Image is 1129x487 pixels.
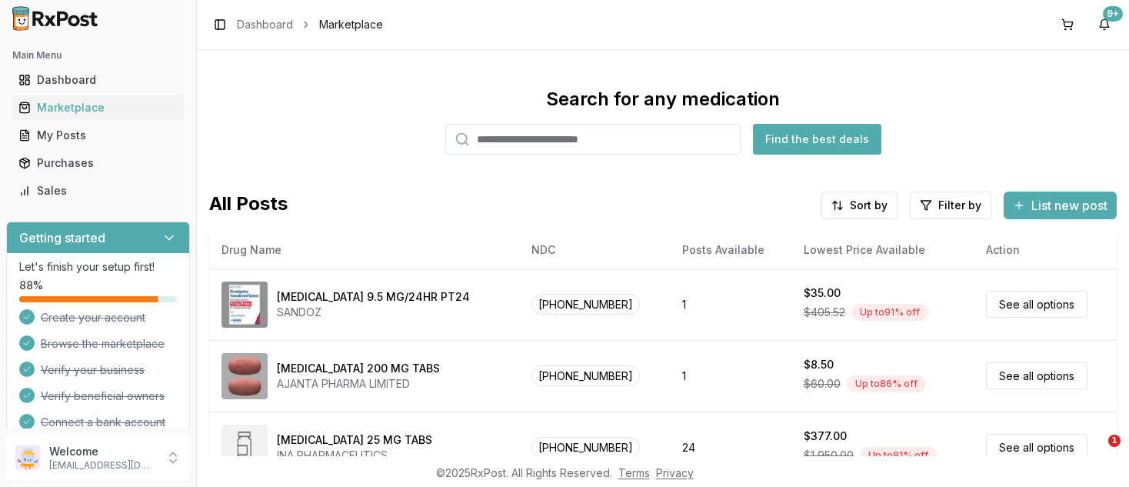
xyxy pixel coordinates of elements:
a: My Posts [12,122,184,149]
span: Browse the marketplace [41,336,165,352]
button: Find the best deals [753,124,881,155]
span: Marketplace [319,17,383,32]
th: Drug Name [209,232,519,269]
a: See all options [986,434,1087,461]
button: My Posts [6,123,190,148]
a: Purchases [12,149,184,177]
div: Marketplace [18,100,178,115]
span: List new post [1031,196,1107,215]
span: Verify your business [41,362,145,378]
button: Sales [6,178,190,203]
h2: Main Menu [12,49,184,62]
span: $1,950.00 [804,448,854,463]
a: Sales [12,177,184,205]
div: My Posts [18,128,178,143]
div: SANDOZ [277,305,470,320]
div: Up to 81 % off [860,447,937,464]
th: NDC [519,232,670,269]
div: Up to 91 % off [851,304,928,321]
img: Entacapone 200 MG TABS [221,353,268,399]
div: 9+ [1103,6,1123,22]
span: [PHONE_NUMBER] [531,294,640,315]
div: INA PHARMACEUTICS [277,448,432,463]
button: List new post [1004,192,1117,219]
td: 1 [670,269,791,340]
span: 88 % [19,278,43,293]
span: Sort by [850,198,888,213]
img: Rivastigmine 9.5 MG/24HR PT24 [221,282,268,328]
div: [MEDICAL_DATA] 9.5 MG/24HR PT24 [277,289,470,305]
td: 1 [670,340,791,412]
p: Let's finish your setup first! [19,259,177,275]
span: $60.00 [804,376,841,392]
p: [EMAIL_ADDRESS][DOMAIN_NAME] [49,459,156,472]
div: Sales [18,183,178,198]
span: [PHONE_NUMBER] [531,437,640,458]
img: User avatar [15,445,40,470]
a: Marketplace [12,94,184,122]
img: RxPost Logo [6,6,105,31]
th: Posts Available [670,232,791,269]
span: Connect a bank account [41,415,165,430]
span: $405.52 [804,305,845,320]
button: Purchases [6,151,190,175]
button: Dashboard [6,68,190,92]
a: List new post [1004,199,1117,215]
td: 24 [670,412,791,483]
span: Verify beneficial owners [41,389,165,404]
a: Privacy [656,466,694,479]
iframe: Intercom live chat [1077,435,1114,472]
div: [MEDICAL_DATA] 25 MG TABS [277,432,432,448]
p: Welcome [49,444,156,459]
button: 9+ [1092,12,1117,37]
th: Action [974,232,1117,269]
button: Sort by [821,192,898,219]
a: Dashboard [237,17,293,32]
div: AJANTA PHARMA LIMITED [277,376,440,392]
div: Dashboard [18,72,178,88]
button: Marketplace [6,95,190,120]
h3: Getting started [19,228,105,247]
th: Lowest Price Available [791,232,974,269]
div: Search for any medication [546,87,780,112]
span: Create your account [41,310,145,325]
a: Dashboard [12,66,184,94]
span: Filter by [938,198,981,213]
a: See all options [986,362,1087,389]
span: 1 [1108,435,1121,447]
div: $35.00 [804,285,841,301]
div: Purchases [18,155,178,171]
div: [MEDICAL_DATA] 200 MG TABS [277,361,440,376]
img: Diclofenac Potassium 25 MG TABS [221,425,268,471]
button: Filter by [910,192,991,219]
a: Terms [618,466,650,479]
div: Up to 86 % off [847,375,926,392]
div: $8.50 [804,357,834,372]
span: [PHONE_NUMBER] [531,365,640,386]
a: See all options [986,291,1087,318]
span: All Posts [209,192,288,219]
nav: breadcrumb [237,17,383,32]
div: $377.00 [804,429,847,444]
